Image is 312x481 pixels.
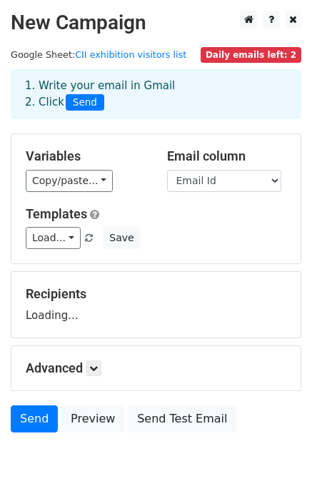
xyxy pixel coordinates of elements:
a: Load... [26,227,81,249]
a: Send [11,405,58,432]
a: Send Test Email [128,405,236,432]
div: Loading... [26,286,286,323]
span: Daily emails left: 2 [201,47,301,63]
h5: Advanced [26,360,286,376]
h5: Email column [167,148,287,164]
a: Preview [61,405,124,432]
a: Templates [26,206,87,221]
small: Google Sheet: [11,49,186,60]
h5: Variables [26,148,146,164]
a: CII exhibition visitors list [75,49,186,60]
h2: New Campaign [11,11,301,35]
h5: Recipients [26,286,286,302]
div: 1. Write your email in Gmail 2. Click [14,78,298,111]
a: Daily emails left: 2 [201,49,301,60]
button: Save [103,227,140,249]
span: Send [66,94,104,111]
a: Copy/paste... [26,170,113,192]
